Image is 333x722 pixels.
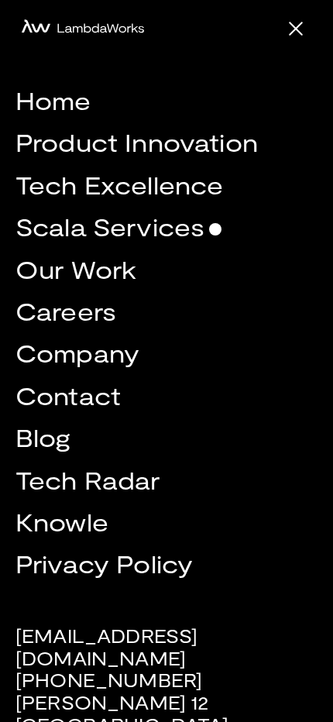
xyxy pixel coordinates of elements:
a: Contact [15,380,121,410]
a: Privacy Policy [15,548,193,578]
a: Careers [15,296,116,325]
a: Home [15,85,91,115]
a: Tech Excellence [15,170,223,199]
a: Knowle [15,507,108,536]
a: Company [15,338,139,367]
a: Scala Services [15,211,204,241]
a: Our Work [15,254,136,284]
a: Tech Radar [15,465,160,494]
a: home-icon-black [22,15,144,43]
a: Product Innovation [15,127,258,156]
a: Blog [15,422,71,452]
